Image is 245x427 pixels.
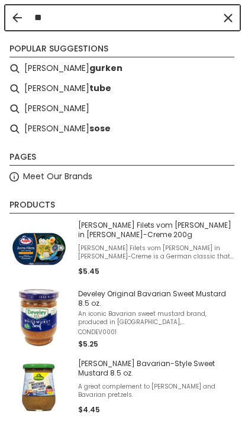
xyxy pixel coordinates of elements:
[5,99,240,119] li: senf
[5,283,240,353] li: Develey Original Bavarian Sweet Mustard 8.5 oz.
[5,79,240,99] li: senf tube
[5,119,240,139] li: senfsose
[78,221,236,240] span: [PERSON_NAME] Filets vom [PERSON_NAME] in [PERSON_NAME]-Creme 200g
[222,12,234,24] button: Clear
[78,328,236,337] span: CONDEV0001
[9,288,236,348] a: Develey Original Bavarian Sweet Mustard 8.5 oz.An iconic Bavarian sweet mustard brand, produced i...
[89,122,111,135] b: sose
[78,339,98,349] span: $5.25
[78,359,236,378] span: [PERSON_NAME] Bavarian-Style Sweet Mustard 8.5 oz.
[5,59,240,79] li: senf gurken
[78,310,236,326] span: An iconic Bavarian sweet mustard brand, produced in [GEOGRAPHIC_DATA], [GEOGRAPHIC_DATA], by [PER...
[78,244,236,261] span: [PERSON_NAME] Filets vom [PERSON_NAME] in [PERSON_NAME]-Creme is a German classic that brings tog...
[9,358,69,417] img: Kuehne Bavarian-Style Sweet Mustard
[9,219,69,279] img: Appel Zarte Filets in Eier Senf Creme
[9,219,236,279] a: Appel Zarte Filets in Eier Senf Creme[PERSON_NAME] Filets vom [PERSON_NAME] in [PERSON_NAME]-Crem...
[78,383,236,399] span: A great complement to [PERSON_NAME] and Bavarian pretzels.
[89,62,122,75] b: gurken
[23,170,92,183] a: Meet Our Brands
[89,82,111,95] b: tube
[9,151,234,166] li: Pages
[9,43,234,57] li: Popular suggestions
[9,199,234,213] li: Products
[78,405,100,415] span: $4.45
[5,167,240,187] li: Meet Our Brands
[9,358,236,417] a: Kuehne Bavarian-Style Sweet Mustard[PERSON_NAME] Bavarian-Style Sweet Mustard 8.5 oz.A great comp...
[78,266,99,276] span: $5.45
[5,353,240,422] li: Kuehne Bavarian-Style Sweet Mustard 8.5 oz.
[5,215,240,283] li: Appel Zarte Filets vom Hering in Eier-Senf-Creme 200g
[12,13,22,22] button: Back
[78,289,236,308] span: Develey Original Bavarian Sweet Mustard 8.5 oz.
